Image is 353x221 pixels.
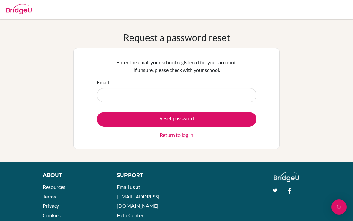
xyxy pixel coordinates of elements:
[117,212,143,218] a: Help Center
[117,172,170,179] div: Support
[123,32,230,43] h1: Request a password reset
[43,212,61,218] a: Cookies
[160,131,193,139] a: Return to log in
[6,4,32,14] img: Bridge-U
[97,79,109,86] label: Email
[117,184,159,209] a: Email us at [EMAIL_ADDRESS][DOMAIN_NAME]
[274,172,299,182] img: logo_white@2x-f4f0deed5e89b7ecb1c2cc34c3e3d731f90f0f143d5ea2071677605dd97b5244.png
[43,193,56,199] a: Terms
[97,112,256,127] button: Reset password
[43,172,103,179] div: About
[43,203,59,209] a: Privacy
[331,199,347,215] div: Open Intercom Messenger
[97,59,256,74] p: Enter the email your school registered for your account. If unsure, please check with your school.
[43,184,65,190] a: Resources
